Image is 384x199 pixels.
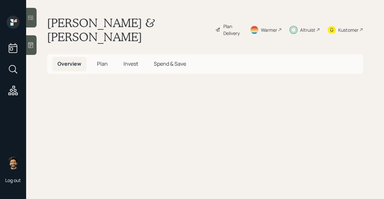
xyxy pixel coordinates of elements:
div: Warmer [261,26,277,33]
img: eric-schwartz-headshot.png [7,156,20,169]
div: Altruist [300,26,315,33]
span: Plan [97,60,108,67]
span: Overview [57,60,81,67]
span: Invest [123,60,138,67]
div: Plan Delivery [223,23,242,37]
div: Kustomer [338,26,359,33]
div: Log out [5,177,21,183]
h1: [PERSON_NAME] & [PERSON_NAME] [47,16,210,44]
span: Spend & Save [154,60,186,67]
